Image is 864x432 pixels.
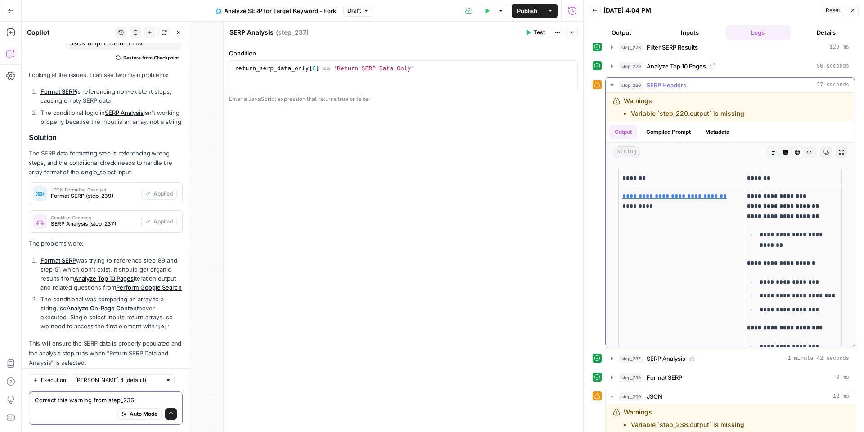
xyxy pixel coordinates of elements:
[647,373,682,382] span: Format SERP
[155,324,170,330] code: [0]
[794,25,859,40] button: Details
[130,410,157,418] span: Auto Mode
[830,43,849,51] span: 129 ms
[534,28,545,36] span: Test
[38,108,183,126] li: The conditional logic in isn't working properly because the input is an array, not a string
[641,125,696,139] button: Compiled Prompt
[153,190,173,198] span: Applied
[631,420,744,429] li: Variable `step_238.output` is missing
[606,93,855,347] div: 27 seconds
[141,188,177,200] button: Applied
[343,5,373,17] button: Draft
[647,392,662,401] span: JSON
[38,256,183,292] li: was trying to reference step_89 and step_51 which don't exist. It should get organic results from...
[619,81,643,90] span: step_236
[619,373,643,382] span: step_239
[35,396,177,405] textarea: Correct this warning from step_236
[29,133,183,142] h2: Solution
[624,408,744,429] div: Warnings
[606,351,855,366] button: 1 minute 42 seconds
[700,125,735,139] button: Metadata
[112,52,183,63] button: Restore from Checkpoint
[589,25,654,40] button: Output
[51,215,138,220] span: Condition Changes
[613,146,640,158] span: string
[211,4,342,18] button: Analyze SERP for Target Keyword - Fork
[619,354,643,363] span: step_237
[624,96,744,118] div: Warnings
[41,376,66,384] span: Execution
[606,389,855,404] button: 12 ms
[619,43,643,52] span: step_228
[123,54,179,61] span: Restore from Checkpoint
[619,392,643,401] span: step_200
[40,88,76,95] a: Format SERP
[38,295,183,332] li: The conditional was comparing an array to a string, so never executed. Single select inputs retur...
[38,87,183,105] li: is referencing non-existent steps, causing empty SERP data
[631,109,744,118] li: Variable `step_220.output` is missing
[647,62,706,71] span: Analyze Top 10 Pages
[606,59,855,73] button: 50 seconds
[153,218,173,226] span: Applied
[647,354,685,363] span: SERP Analysis
[67,305,139,312] a: Analyze On-Page Content
[105,109,144,116] a: SERP Analysis
[116,284,182,291] a: Perform Google Search
[224,6,336,15] span: Analyze SERP for Target Keyword - Fork
[29,149,183,177] p: The SERP data formatting step is referencing wrong steps, and the conditional check needs to hand...
[51,187,138,192] span: JSON Formatter Changes
[29,239,183,248] p: The problems were:
[51,220,138,228] span: SERP Analysis (step_237)
[657,25,722,40] button: Inputs
[826,6,840,14] span: Reset
[606,78,855,92] button: 27 seconds
[619,62,643,71] span: step_229
[836,373,849,382] span: 9 ms
[74,275,134,282] a: Analyze Top 10 Pages
[117,408,162,420] button: Auto Mode
[787,355,849,363] span: 1 minute 42 seconds
[51,192,138,200] span: Format SERP (step_239)
[29,70,183,80] p: Looking at the issues, I can see two main problems:
[817,62,849,70] span: 50 seconds
[817,81,849,89] span: 27 seconds
[512,4,543,18] button: Publish
[27,28,112,37] div: Copilot
[609,125,637,139] button: Output
[75,376,162,385] input: Claude Sonnet 4 (default)
[141,216,177,227] button: Applied
[29,339,183,367] p: This will ensure the SERP data is properly populated and the analysis step runs when "Return SERP...
[647,81,686,90] span: SERP Headers
[40,257,76,264] a: Format SERP
[726,25,791,40] button: Logs
[229,49,578,58] label: Condition
[229,28,274,37] textarea: SERP Analysis
[276,28,309,37] span: ( step_237 )
[606,370,855,385] button: 9 ms
[347,7,361,15] span: Draft
[522,27,549,38] button: Test
[229,95,578,103] div: Enter a JavaScript expression that returns true or false
[29,374,70,386] button: Execution
[606,40,855,55] button: 129 ms
[822,5,844,16] button: Reset
[833,392,849,400] span: 12 ms
[517,6,537,15] span: Publish
[647,43,698,52] span: Filter SERP Results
